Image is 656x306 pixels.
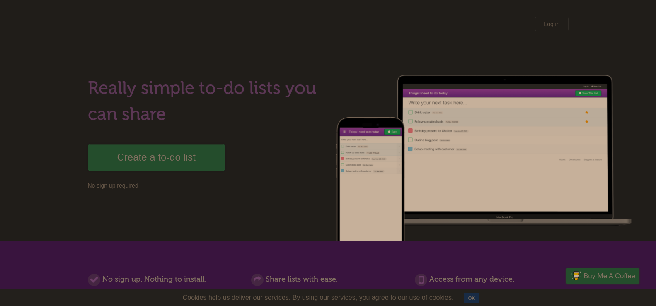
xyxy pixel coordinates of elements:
h1: Really simple to-do lists you can share [88,75,323,127]
div: Flask Lists [88,19,138,34]
h2: Access from any device. [415,274,568,285]
a: Log in [535,17,568,31]
button: OK [464,293,480,303]
h2: No sign up. Nothing to install. [88,274,241,285]
span: Buy me a coffee [583,269,635,283]
span: Cookies help us deliver our services. By using our services, you agree to our use of cookies. [174,289,462,306]
p: No sign up required [88,181,323,190]
a: Buy me a coffee [566,268,639,284]
img: Buy me a coffee [570,269,581,283]
h2: Share lists with ease. [251,274,404,285]
a: Create a to-do list [88,144,225,171]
